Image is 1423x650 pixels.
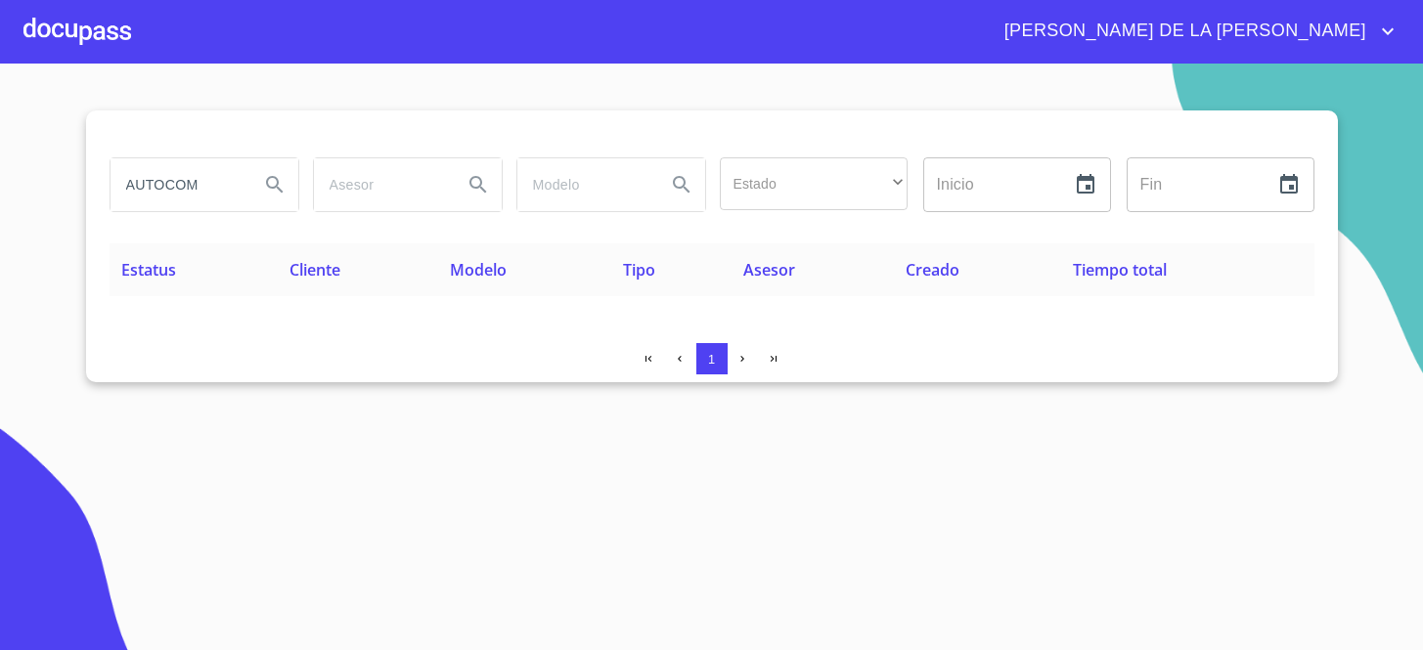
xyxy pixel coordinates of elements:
button: account of current user [990,16,1400,47]
button: Search [658,161,705,208]
input: search [517,158,650,211]
span: Asesor [743,259,795,281]
input: search [111,158,244,211]
div: ​ [720,157,908,210]
span: Tipo [623,259,655,281]
span: Modelo [450,259,507,281]
span: Estatus [121,259,176,281]
span: Tiempo total [1073,259,1167,281]
input: search [314,158,447,211]
span: Creado [906,259,959,281]
button: 1 [696,343,728,374]
span: Cliente [289,259,340,281]
button: Search [455,161,502,208]
button: Search [251,161,298,208]
span: [PERSON_NAME] DE LA [PERSON_NAME] [990,16,1376,47]
span: 1 [708,352,715,367]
